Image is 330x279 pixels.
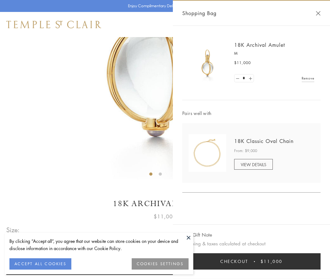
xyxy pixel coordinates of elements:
[220,258,248,265] span: Checkout
[128,3,199,9] p: Enjoy Complimentary Delivery & Returns
[6,21,101,28] img: Temple St. Clair
[241,161,266,167] span: VIEW DETAILS
[154,212,176,221] span: $11,000
[6,225,20,235] span: Size:
[234,138,294,145] a: 18K Classic Oval Chain
[182,231,212,239] button: Add Gift Note
[189,134,226,172] img: N88865-OV18
[316,11,321,16] button: Close Shopping Bag
[182,110,321,117] span: Pairs well with
[132,258,189,270] button: COOKIES SETTINGS
[189,44,226,82] img: 18K Archival Amulet
[247,74,253,82] a: Set quantity to 2
[234,148,257,154] span: From: $9,000
[261,258,283,265] span: $11,000
[6,198,324,209] h1: 18K Archival Amulet
[234,74,241,82] a: Set quantity to 0
[182,240,321,248] p: Shipping & taxes calculated at checkout
[234,50,314,57] p: M
[234,41,285,48] a: 18K Archival Amulet
[302,75,314,82] a: Remove
[234,60,251,66] span: $11,000
[182,253,321,270] button: Checkout $11,000
[182,9,217,17] span: Shopping Bag
[234,159,273,170] a: VIEW DETAILS
[9,238,189,252] div: By clicking “Accept all”, you agree that our website can store cookies on your device and disclos...
[9,258,71,270] button: ACCEPT ALL COOKIES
